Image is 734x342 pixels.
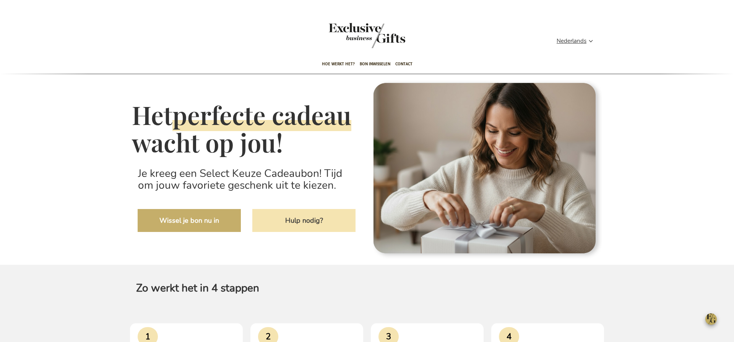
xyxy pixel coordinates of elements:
h1: Het [132,101,361,156]
img: Firefly_Gemini_Flash_make_it_a_white_cardboard_box_196060_round_letterbox [373,80,602,259]
span: Nederlands [557,37,586,45]
span: Hoe werkt het? [322,55,355,73]
a: Hulp nodig? [252,209,356,232]
span: Bon inwisselen [360,55,390,73]
span: perfecte cadeau [172,98,351,131]
div: wacht op jou! [132,129,361,156]
h2: Zo werkt het in 4 stappen [130,276,604,300]
span: Contact [395,55,412,73]
h2: Je kreeg een Select Keuze Cadeaubon! Tijd om jouw favoriete geschenk uit te kiezen. [132,162,361,198]
a: Wissel je bon nu in [138,209,241,232]
a: Contact [395,55,412,74]
div: Nederlands [557,37,598,45]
